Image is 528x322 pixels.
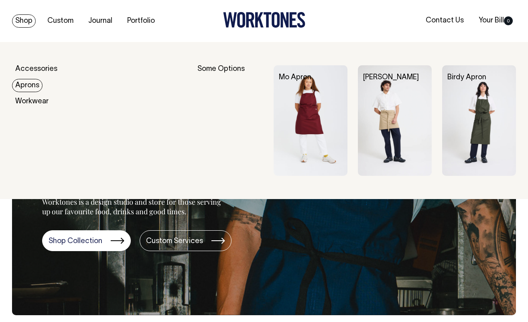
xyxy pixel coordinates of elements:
[442,65,516,176] img: Birdy Apron
[124,14,158,28] a: Portfolio
[42,197,225,216] p: Worktones is a design studio and store for those serving up our favourite food, drinks and good t...
[279,74,311,81] a: Mo Apron
[12,79,43,92] a: Aprons
[85,14,116,28] a: Journal
[44,14,77,28] a: Custom
[363,74,419,81] a: [PERSON_NAME]
[274,65,347,176] img: Mo Apron
[358,65,432,176] img: Bobby Apron
[12,62,61,76] a: Accessories
[447,74,486,81] a: Birdy Apron
[475,14,516,27] a: Your Bill0
[12,95,52,108] a: Workwear
[12,14,36,28] a: Shop
[140,230,232,251] a: Custom Services
[504,16,513,25] span: 0
[42,230,131,251] a: Shop Collection
[422,14,467,27] a: Contact Us
[197,65,263,176] div: Some Options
